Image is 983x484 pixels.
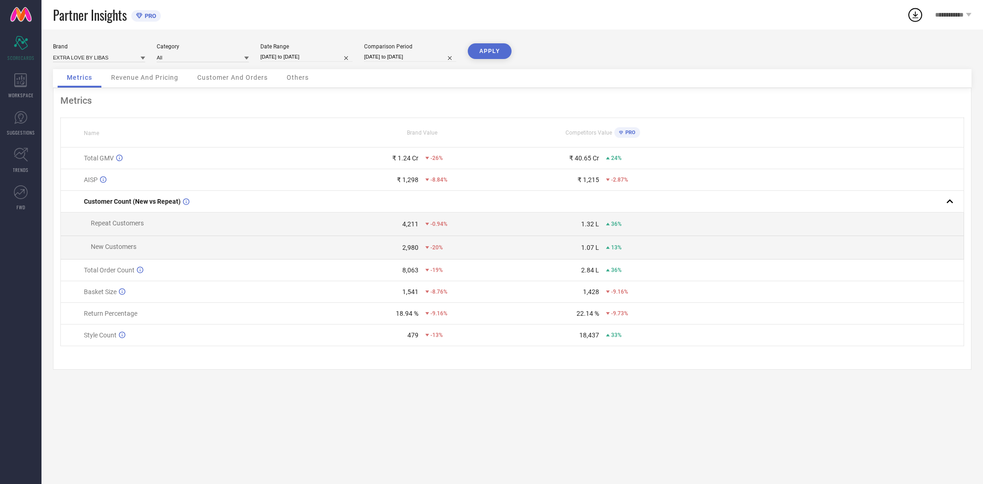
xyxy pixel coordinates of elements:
[7,129,35,136] span: SUGGESTIONS
[142,12,156,19] span: PRO
[7,54,35,61] span: SCORECARDS
[111,74,178,81] span: Revenue And Pricing
[84,288,117,295] span: Basket Size
[611,244,622,251] span: 13%
[611,177,628,183] span: -2.87%
[84,331,117,339] span: Style Count
[430,155,443,161] span: -26%
[581,220,599,228] div: 1.32 L
[17,204,25,211] span: FWD
[402,244,418,251] div: 2,980
[84,198,181,205] span: Customer Count (New vs Repeat)
[577,176,599,183] div: ₹ 1,215
[569,154,599,162] div: ₹ 40.65 Cr
[611,221,622,227] span: 36%
[91,243,136,250] span: New Customers
[430,177,447,183] span: -8.84%
[581,266,599,274] div: 2.84 L
[364,43,456,50] div: Comparison Period
[402,288,418,295] div: 1,541
[91,219,144,227] span: Repeat Customers
[907,6,924,23] div: Open download list
[53,43,145,50] div: Brand
[611,267,622,273] span: 36%
[260,52,353,62] input: Select date range
[287,74,309,81] span: Others
[364,52,456,62] input: Select comparison period
[84,266,135,274] span: Total Order Count
[392,154,418,162] div: ₹ 1.24 Cr
[565,130,612,136] span: Competitors Value
[84,154,114,162] span: Total GMV
[430,332,443,338] span: -13%
[397,176,418,183] div: ₹ 1,298
[577,310,599,317] div: 22.14 %
[579,331,599,339] div: 18,437
[84,310,137,317] span: Return Percentage
[84,176,98,183] span: AISP
[60,95,964,106] div: Metrics
[611,310,628,317] span: -9.73%
[430,244,443,251] span: -20%
[13,166,29,173] span: TRENDS
[611,289,628,295] span: -9.16%
[623,130,636,136] span: PRO
[157,43,249,50] div: Category
[430,221,447,227] span: -0.94%
[260,43,353,50] div: Date Range
[402,220,418,228] div: 4,211
[430,310,447,317] span: -9.16%
[611,332,622,338] span: 33%
[8,92,34,99] span: WORKSPACE
[611,155,622,161] span: 24%
[197,74,268,81] span: Customer And Orders
[430,289,447,295] span: -8.76%
[402,266,418,274] div: 8,063
[67,74,92,81] span: Metrics
[396,310,418,317] div: 18.94 %
[407,130,437,136] span: Brand Value
[407,331,418,339] div: 479
[583,288,599,295] div: 1,428
[53,6,127,24] span: Partner Insights
[581,244,599,251] div: 1.07 L
[468,43,512,59] button: APPLY
[430,267,443,273] span: -19%
[84,130,99,136] span: Name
